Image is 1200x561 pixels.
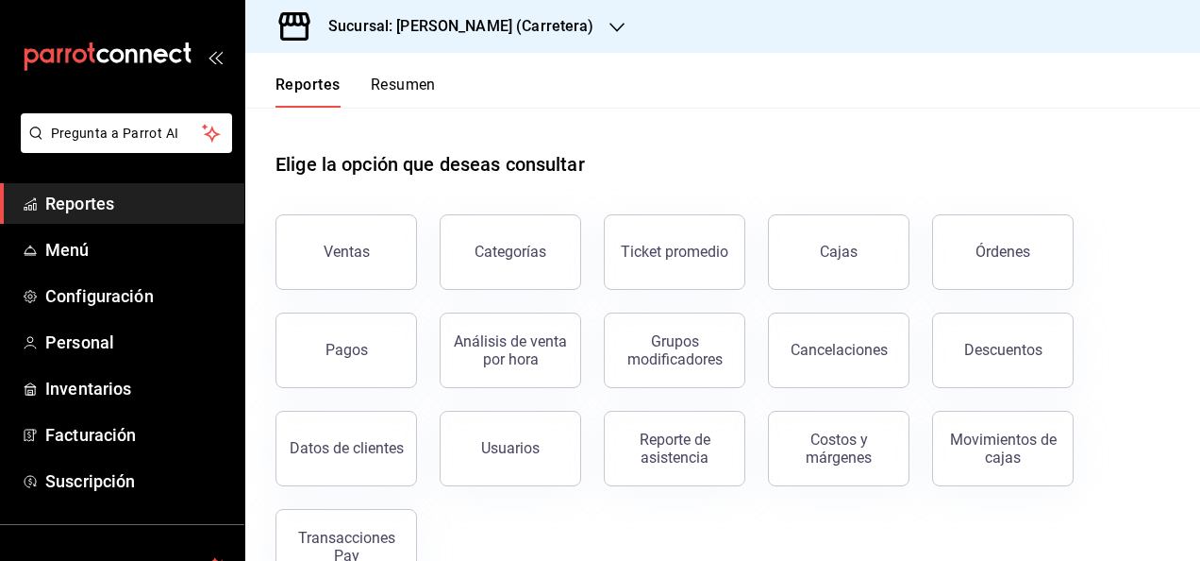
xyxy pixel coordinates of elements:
[932,214,1074,290] button: Órdenes
[481,439,540,457] div: Usuarios
[768,214,909,290] a: Cajas
[475,243,546,261] div: Categorías
[440,313,581,388] button: Análisis de venta por hora
[275,76,436,108] div: navigation tabs
[275,214,417,290] button: Ventas
[932,313,1074,388] button: Descuentos
[45,422,229,448] span: Facturación
[964,341,1042,359] div: Descuentos
[208,49,223,64] button: open_drawer_menu
[780,431,897,467] div: Costos y márgenes
[616,431,733,467] div: Reporte de asistencia
[275,76,341,108] button: Reportes
[621,243,728,261] div: Ticket promedio
[45,468,229,494] span: Suscripción
[932,411,1074,486] button: Movimientos de cajas
[324,243,370,261] div: Ventas
[944,431,1061,467] div: Movimientos de cajas
[290,439,404,457] div: Datos de clientes
[440,411,581,486] button: Usuarios
[371,76,436,108] button: Resumen
[45,283,229,309] span: Configuración
[604,214,745,290] button: Ticket promedio
[604,313,745,388] button: Grupos modificadores
[51,124,203,144] span: Pregunta a Parrot AI
[45,237,229,263] span: Menú
[313,15,594,38] h3: Sucursal: [PERSON_NAME] (Carretera)
[275,411,417,486] button: Datos de clientes
[45,191,229,216] span: Reportes
[45,330,229,355] span: Personal
[604,411,745,486] button: Reporte de asistencia
[452,332,569,368] div: Análisis de venta por hora
[820,241,858,263] div: Cajas
[45,376,229,401] span: Inventarios
[325,341,368,359] div: Pagos
[768,313,909,388] button: Cancelaciones
[616,332,733,368] div: Grupos modificadores
[13,137,232,157] a: Pregunta a Parrot AI
[21,113,232,153] button: Pregunta a Parrot AI
[275,313,417,388] button: Pagos
[975,243,1030,261] div: Órdenes
[791,341,888,359] div: Cancelaciones
[440,214,581,290] button: Categorías
[275,150,585,178] h1: Elige la opción que deseas consultar
[768,411,909,486] button: Costos y márgenes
